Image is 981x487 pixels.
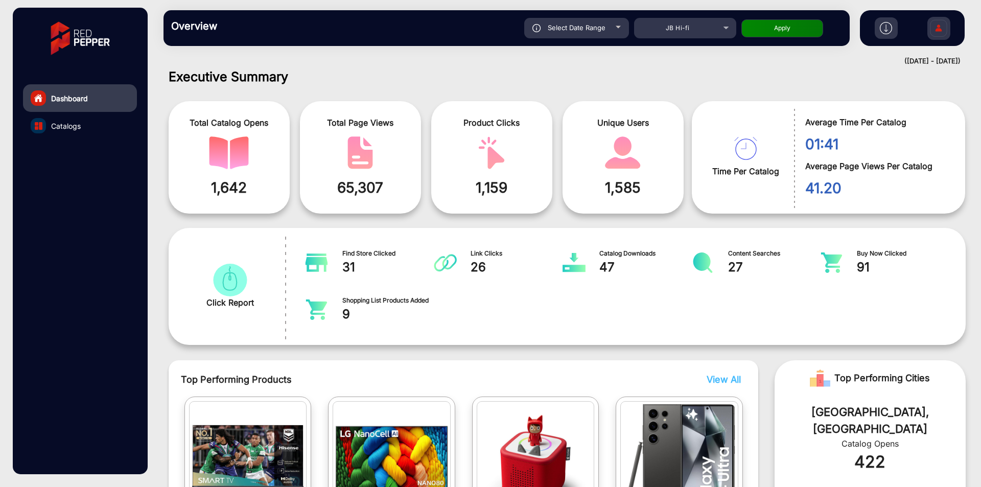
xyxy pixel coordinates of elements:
button: Apply [741,19,823,37]
img: catalog [820,252,843,273]
span: Average Page Views Per Catalog [805,160,950,172]
span: 01:41 [805,133,950,155]
span: JB Hi-fi [666,24,689,32]
span: Find Store Clicked [342,249,435,258]
img: catalog [210,264,250,296]
img: home [34,94,43,103]
h3: Overview [171,20,314,32]
span: Dashboard [51,93,88,104]
span: Catalogs [51,121,81,131]
span: Link Clicks [471,249,563,258]
span: 1,159 [439,177,545,198]
img: catalog [305,252,328,273]
span: Average Time Per Catalog [805,116,950,128]
img: h2download.svg [880,22,892,34]
span: Shopping List Products Added [342,296,435,305]
span: Total Page Views [308,117,413,129]
span: View All [707,374,741,385]
span: 41.20 [805,177,950,199]
img: vmg-logo [43,13,117,64]
span: Unique Users [570,117,676,129]
span: Select Date Range [548,24,605,32]
span: Content Searches [728,249,821,258]
span: 26 [471,258,563,276]
img: Sign%20Up.svg [928,12,949,48]
img: catalog [434,252,457,273]
img: catalog [35,122,42,130]
img: catalog [305,299,328,320]
span: 1,585 [570,177,676,198]
div: [GEOGRAPHIC_DATA], [GEOGRAPHIC_DATA] [790,404,950,437]
img: catalog [734,137,757,160]
span: 65,307 [308,177,413,198]
a: Dashboard [23,84,137,112]
a: Catalogs [23,112,137,140]
span: 27 [728,258,821,276]
span: Top Performing Cities [834,368,930,388]
img: catalog [603,136,643,169]
img: catalog [209,136,249,169]
span: Top Performing Products [181,373,612,386]
span: Product Clicks [439,117,545,129]
span: Buy Now Clicked [857,249,949,258]
div: Catalog Opens [790,437,950,450]
img: catalog [563,252,586,273]
div: 422 [790,450,950,474]
div: ([DATE] - [DATE]) [153,56,961,66]
span: Click Report [206,296,254,309]
span: Total Catalog Opens [176,117,282,129]
img: catalog [340,136,380,169]
h1: Executive Summary [169,69,966,84]
img: catalog [472,136,511,169]
img: catalog [691,252,714,273]
span: Catalog Downloads [599,249,692,258]
img: Rank image [810,368,830,388]
img: icon [532,24,541,32]
span: 31 [342,258,435,276]
span: 91 [857,258,949,276]
span: 47 [599,258,692,276]
span: 1,642 [176,177,282,198]
span: 9 [342,305,435,323]
button: View All [704,373,738,386]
